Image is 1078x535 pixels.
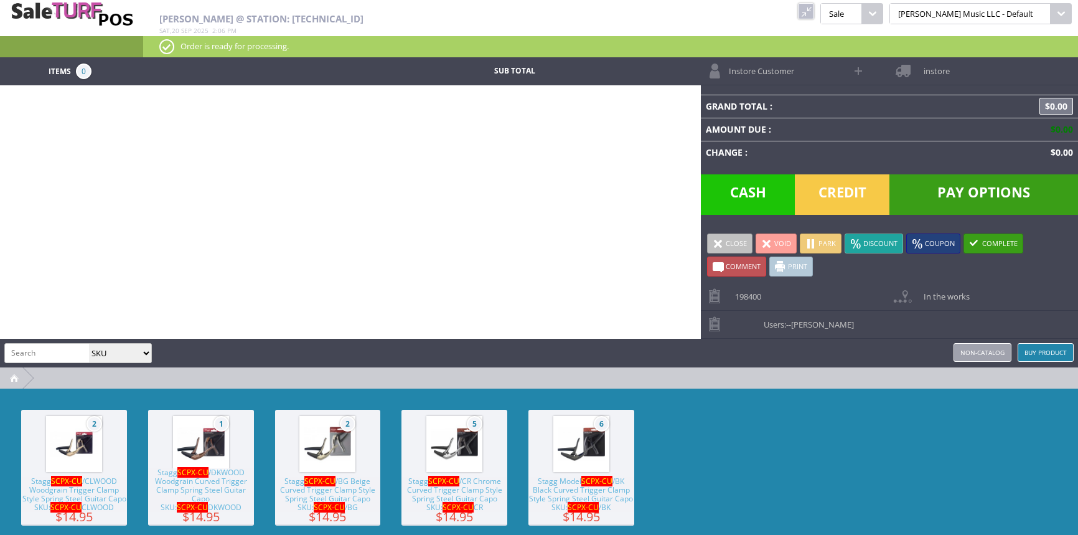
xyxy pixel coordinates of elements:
[889,3,1051,24] span: [PERSON_NAME] Music LLC - Default
[1018,343,1074,362] a: Buy Product
[21,512,127,521] span: $14.95
[159,26,170,35] span: Sat
[467,416,482,432] span: 5
[963,234,1023,253] a: Complete
[701,141,935,164] td: Change :
[528,512,634,521] span: $14.95
[340,416,355,432] span: 2
[769,257,813,277] a: Print
[401,512,507,521] span: $14.95
[723,57,794,77] span: Instore Customer
[707,234,752,253] a: Close
[786,319,789,330] span: -
[420,64,609,79] td: Sub Total
[701,118,935,141] td: Amount Due :
[87,416,102,432] span: 2
[701,174,795,215] span: Cash
[428,476,459,486] span: SCPX-CU
[581,476,612,486] span: SCPX-CU
[401,477,507,512] span: Stagg /CR Chrome Curved Trigger Clamp Style Spring Steel Guitar Capo SKU: CR
[528,477,634,512] span: Stagg Model /BK Black Curved Trigger Clamp Style Spring Steel Guitar Capo SKU: /BK
[1039,98,1073,115] span: $0.00
[917,283,970,302] span: In the works
[5,344,89,362] input: Search
[789,319,854,330] span: -[PERSON_NAME]
[568,502,599,513] span: SCPX-CU
[756,234,797,253] a: Void
[275,477,381,512] span: Stagg /BG Beige Curved Trigger Clamp Style Spring Steel Guitar Capo SKU: /BG
[1046,146,1073,158] span: $0.00
[594,416,609,432] span: 6
[76,64,91,79] span: 0
[729,283,761,302] span: 198400
[21,477,127,512] span: Stagg /CLWOOD Woodgrain Trigger Clamp Style Spring Steel Guitar Capo SKU: CLWOOD
[726,262,761,271] span: Comment
[213,416,229,432] span: 1
[181,26,192,35] span: Sep
[50,502,82,513] span: SCPX-CU
[954,343,1011,362] a: Non-catalog
[159,14,698,24] h2: [PERSON_NAME] @ Station: [TECHNICAL_ID]
[275,512,381,521] span: $14.95
[304,476,335,486] span: SCPX-CU
[1046,123,1073,135] span: $0.00
[820,3,861,24] span: Sale
[49,64,71,77] span: Items
[227,26,237,35] span: pm
[701,95,935,118] td: Grand Total :
[194,26,209,35] span: 2025
[172,26,179,35] span: 20
[443,502,474,513] span: SCPX-CU
[889,174,1078,215] span: Pay Options
[314,502,345,513] span: SCPX-CU
[757,311,854,330] span: Users:
[795,174,889,215] span: Credit
[917,57,950,77] span: instore
[800,234,841,253] a: Park
[845,234,903,253] a: Discount
[148,512,254,521] span: $14.95
[148,468,254,512] span: Stagg /DKWOOD Woodgrain Curved Trigger Clamp Spring Steel Guitar Capo SKU: DKWOOD
[177,502,208,513] span: SCPX-CU
[159,26,237,35] span: , :
[159,39,1062,53] p: Order is ready for processing.
[51,476,82,486] span: SCPX-CU
[212,26,216,35] span: 2
[177,467,209,478] span: SCPX-CU
[906,234,960,253] a: Coupon
[218,26,225,35] span: 06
